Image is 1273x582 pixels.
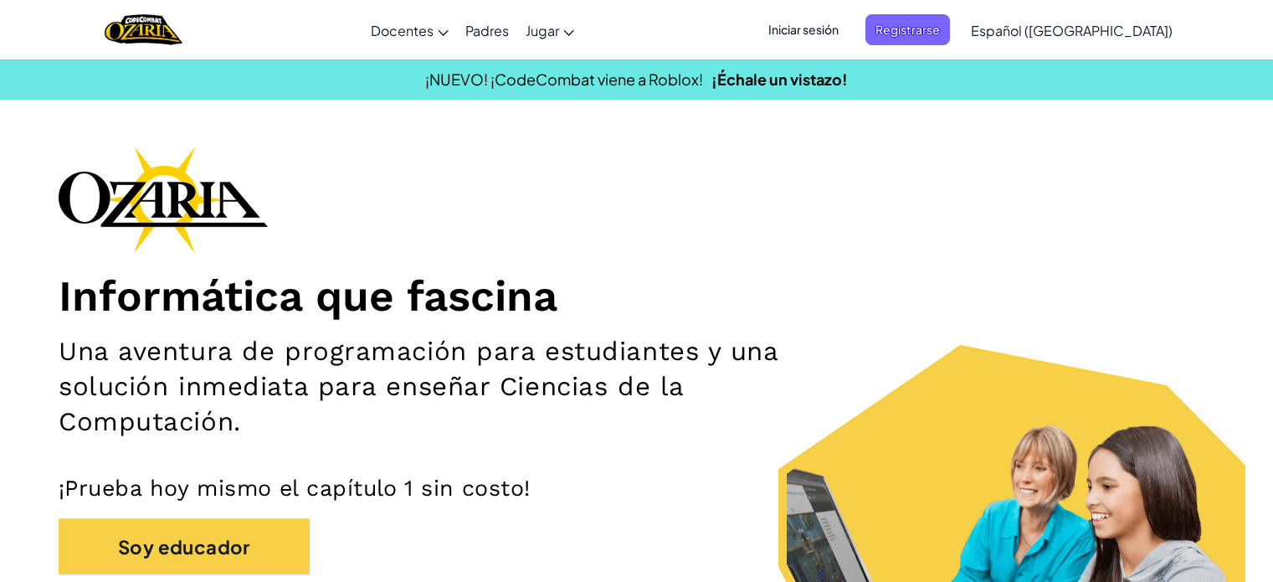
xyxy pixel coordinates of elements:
[875,22,940,37] font: Registrarse
[768,22,839,37] font: Iniciar sesión
[962,8,1181,53] a: Español ([GEOGRAPHIC_DATA])
[526,22,559,39] font: Jugar
[758,14,849,45] button: Iniciar sesión
[517,8,583,53] a: Jugar
[105,13,182,47] img: Hogar
[59,475,531,501] font: ¡Prueba hoy mismo el capítulo 1 sin costo!
[865,14,950,45] button: Registrarse
[59,146,268,253] img: Logotipo de la marca Ozaria
[59,518,310,574] button: Soy educador
[362,8,457,53] a: Docentes
[465,22,509,39] font: Padres
[457,8,517,53] a: Padres
[59,336,778,438] font: Una aventura de programación para estudiantes y una solución inmediata para enseñar Ciencias de l...
[59,270,557,321] font: Informática que fascina
[425,70,703,89] font: ¡NUEVO! ¡CodeCombat viene a Roblox!
[105,13,182,47] a: Logotipo de Ozaria de CodeCombat
[371,22,434,39] font: Docentes
[971,22,1173,39] font: Español ([GEOGRAPHIC_DATA])
[711,70,848,89] a: ¡Échale un vistazo!
[118,536,250,559] font: Soy educador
